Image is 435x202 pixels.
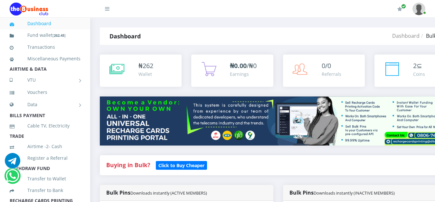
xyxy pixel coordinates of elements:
[413,61,417,70] span: 2
[10,72,80,88] a: VTU
[10,40,80,55] a: Transactions
[289,189,395,196] strong: Bulk Pins
[106,189,207,196] strong: Bulk Pins
[10,85,80,100] a: Vouchers
[392,32,420,39] a: Dashboard
[230,71,257,77] div: Earnings
[412,3,425,15] img: User
[130,190,207,196] small: Downloads instantly (ACTIVE MEMBERS)
[10,3,48,15] img: Logo
[322,61,331,70] span: 0/0
[413,61,425,71] div: ⊆
[283,55,365,87] a: 0/0 Referrals
[397,6,402,12] i: Renew/Upgrade Subscription
[138,71,153,77] div: Wallet
[100,55,182,87] a: ₦262 Wallet
[52,33,66,38] small: [ ]
[10,171,80,186] a: Transfer to Wallet
[10,51,80,66] a: Miscellaneous Payments
[401,4,406,9] span: Renew/Upgrade Subscription
[191,55,273,87] a: ₦0.00/₦0 Earnings
[10,16,80,31] a: Dashboard
[10,183,80,198] a: Transfer to Bank
[10,118,80,133] a: Cable TV, Electricity
[413,71,425,77] div: Coins
[230,61,247,70] b: ₦0.00
[322,71,341,77] div: Referrals
[10,139,80,154] a: Airtime -2- Cash
[10,151,80,166] a: Register a Referral
[6,173,19,184] a: Chat for support
[156,161,207,169] a: Click to Buy Cheaper
[10,28,80,43] a: Fund wallet[262.45]
[10,96,80,113] a: Data
[5,158,20,168] a: Chat for support
[230,61,257,70] span: /₦0
[314,190,395,196] small: Downloads instantly (INACTIVE MEMBERS)
[143,61,153,70] span: 262
[109,32,141,40] strong: Dashboard
[138,61,153,71] div: ₦
[158,162,204,168] b: Click to Buy Cheaper
[54,33,64,38] b: 262.45
[106,161,150,169] strong: Buying in Bulk?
